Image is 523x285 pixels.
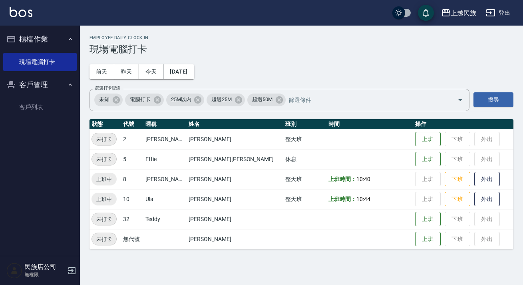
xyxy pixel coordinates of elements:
td: Ula [143,189,187,209]
button: 昨天 [114,64,139,79]
span: 電腦打卡 [125,96,155,104]
td: 10 [121,189,143,209]
button: 搜尋 [473,92,513,107]
span: 10:44 [356,196,370,202]
span: 未打卡 [92,235,116,243]
span: 10:40 [356,176,370,182]
button: 櫃檯作業 [3,29,77,50]
span: 未打卡 [92,135,116,143]
td: [PERSON_NAME] [187,129,283,149]
a: 客戶列表 [3,98,77,116]
a: 現場電腦打卡 [3,53,77,71]
td: [PERSON_NAME] [187,189,283,209]
th: 狀態 [89,119,121,130]
th: 時間 [326,119,413,130]
th: 班別 [283,119,326,130]
span: 超過25M [207,96,237,104]
td: 整天班 [283,169,326,189]
td: 整天班 [283,189,326,209]
td: Effie [143,149,187,169]
span: 未打卡 [92,155,116,163]
div: 未知 [94,94,123,106]
td: [PERSON_NAME] [187,229,283,249]
th: 暱稱 [143,119,187,130]
td: 5 [121,149,143,169]
span: 未打卡 [92,215,116,223]
button: 外出 [474,192,500,207]
span: 上班中 [91,195,117,203]
div: 電腦打卡 [125,94,164,106]
button: Open [454,94,467,106]
span: 超過50M [247,96,277,104]
b: 上班時間： [328,176,356,182]
th: 姓名 [187,119,283,130]
td: 2 [121,129,143,149]
p: 無權限 [24,271,65,278]
h5: 民族店公司 [24,263,65,271]
span: 上班中 [91,175,117,183]
div: 超過25M [207,94,245,106]
button: 上班 [415,132,441,147]
td: 休息 [283,149,326,169]
button: 上班 [415,212,441,227]
h2: Employee Daily Clock In [89,35,513,40]
th: 代號 [121,119,143,130]
button: 上越民族 [438,5,479,21]
button: 上班 [415,152,441,167]
td: 8 [121,169,143,189]
td: [PERSON_NAME][PERSON_NAME] [187,149,283,169]
input: 篩選條件 [287,93,443,107]
button: 外出 [474,172,500,187]
td: 無代號 [121,229,143,249]
button: 客戶管理 [3,74,77,95]
button: 下班 [445,172,470,187]
td: [PERSON_NAME] [187,209,283,229]
button: 登出 [483,6,513,20]
button: 上班 [415,232,441,247]
h3: 現場電腦打卡 [89,44,513,55]
span: 25M以內 [166,96,196,104]
button: 今天 [139,64,164,79]
img: Person [6,263,22,279]
span: 未知 [94,96,114,104]
td: 32 [121,209,143,229]
button: 前天 [89,64,114,79]
td: 整天班 [283,129,326,149]
b: 上班時間： [328,196,356,202]
button: save [418,5,434,21]
button: 下班 [445,192,470,207]
td: [PERSON_NAME] [143,169,187,189]
td: [PERSON_NAME] [187,169,283,189]
div: 25M以內 [166,94,205,106]
div: 超過50M [247,94,286,106]
th: 操作 [413,119,513,130]
button: [DATE] [163,64,194,79]
div: 上越民族 [451,8,476,18]
label: 篩選打卡記錄 [95,85,120,91]
td: [PERSON_NAME] [143,129,187,149]
td: Teddy [143,209,187,229]
img: Logo [10,7,32,17]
